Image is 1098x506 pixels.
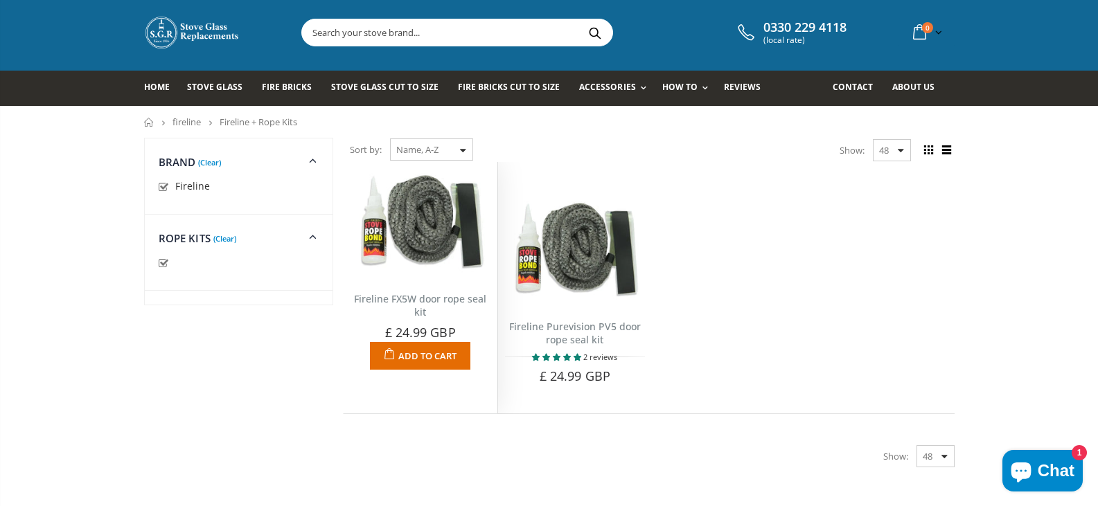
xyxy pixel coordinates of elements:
[351,169,490,276] img: Fireline FX5W door rope seal kit
[921,143,937,158] span: Grid view
[505,197,645,304] img: Stovax Stockton 11 door rope seal kit
[883,445,908,467] span: Show:
[509,320,641,346] a: Fireline Purevision PV5 door rope seal kit
[144,15,241,50] img: Stove Glass Replacement
[187,71,253,106] a: Stove Glass
[370,342,470,370] button: Add to Cart
[331,81,439,93] span: Stove Glass Cut To Size
[922,22,933,33] span: 0
[840,139,865,161] span: Show:
[398,350,457,362] span: Add to Cart
[907,19,945,46] a: 0
[662,81,698,93] span: How To
[354,292,486,318] a: Fireline FX5W door rope seal kit
[159,231,211,245] span: Rope Kits
[833,81,873,93] span: Contact
[262,81,312,93] span: Fire Bricks
[458,71,570,106] a: Fire Bricks Cut To Size
[187,81,242,93] span: Stove Glass
[540,368,610,384] span: £ 24.99 GBP
[144,118,154,127] a: Home
[724,71,771,106] a: Reviews
[458,81,560,93] span: Fire Bricks Cut To Size
[763,35,847,45] span: (local rate)
[724,81,761,93] span: Reviews
[892,81,935,93] span: About us
[385,324,456,341] span: £ 24.99 GBP
[579,71,653,106] a: Accessories
[833,71,883,106] a: Contact
[159,155,196,169] span: Brand
[939,143,955,158] span: List view
[220,116,297,128] span: Fireline + Rope Kits
[998,450,1087,495] inbox-online-store-chat: Shopify online store chat
[175,179,210,192] span: Fireline
[262,71,322,106] a: Fire Bricks
[331,71,449,106] a: Stove Glass Cut To Size
[213,237,236,240] a: (Clear)
[662,71,715,106] a: How To
[350,138,382,162] span: Sort by:
[583,352,617,362] span: 2 reviews
[172,116,201,128] a: fireline
[302,19,768,46] input: Search your stove brand...
[763,20,847,35] span: 0330 229 4118
[580,19,611,46] button: Search
[198,161,221,164] a: (Clear)
[532,352,583,362] span: 5.00 stars
[144,71,180,106] a: Home
[734,20,847,45] a: 0330 229 4118 (local rate)
[144,81,170,93] span: Home
[579,81,635,93] span: Accessories
[892,71,945,106] a: About us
